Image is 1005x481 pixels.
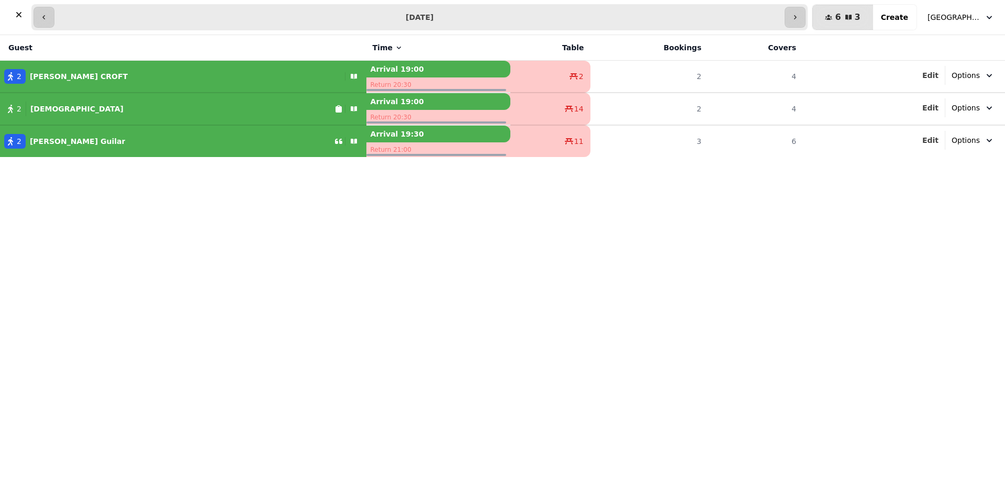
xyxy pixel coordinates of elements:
button: 63 [812,5,873,30]
span: 2 [17,136,21,147]
span: Options [952,70,980,81]
span: 6 [835,13,841,21]
span: Edit [922,72,939,79]
span: Options [952,135,980,146]
span: Edit [922,104,939,111]
td: 4 [708,61,802,93]
span: 3 [855,13,861,21]
p: Arrival 19:30 [366,126,510,142]
td: 6 [708,125,802,157]
p: [PERSON_NAME] CROFT [30,71,128,82]
p: [PERSON_NAME] Guilar [30,136,125,147]
span: Time [373,42,393,53]
p: Arrival 19:00 [366,93,510,110]
td: 2 [590,93,708,125]
td: 4 [708,93,802,125]
td: 2 [590,61,708,93]
span: Create [881,14,908,21]
p: Return 20:30 [366,77,510,92]
span: 14 [574,104,584,114]
button: [GEOGRAPHIC_DATA], [GEOGRAPHIC_DATA] [921,8,1001,27]
span: 11 [574,136,584,147]
p: [DEMOGRAPHIC_DATA] [30,104,124,114]
span: 2 [579,71,584,82]
button: Edit [922,103,939,113]
p: Return 20:30 [366,110,510,125]
p: Arrival 19:00 [366,61,510,77]
span: Options [952,103,980,113]
button: Create [873,5,917,30]
td: 3 [590,125,708,157]
th: Table [510,35,590,61]
th: Bookings [590,35,708,61]
button: Time [373,42,403,53]
span: [GEOGRAPHIC_DATA], [GEOGRAPHIC_DATA] [928,12,980,23]
p: Return 21:00 [366,142,510,157]
th: Covers [708,35,802,61]
button: Options [945,98,1001,117]
button: Options [945,66,1001,85]
span: 2 [17,104,21,114]
button: Edit [922,135,939,146]
button: Options [945,131,1001,150]
button: Edit [922,70,939,81]
span: Edit [922,137,939,144]
span: 2 [17,71,21,82]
